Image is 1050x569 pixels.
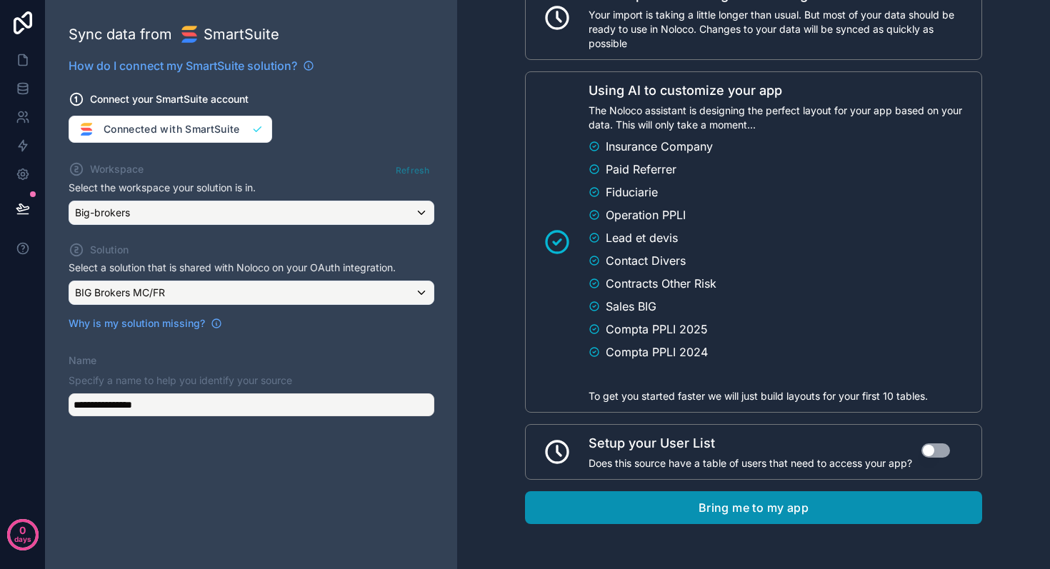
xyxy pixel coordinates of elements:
[75,286,165,300] span: BIG Brokers MC/FR
[606,298,656,315] span: Sales BIG
[606,161,676,178] span: Paid Referrer
[606,343,708,361] span: Compta PPLI 2024
[69,24,172,44] span: Sync data from
[606,321,708,338] span: Compta PPLI 2025
[69,181,434,195] p: Select the workspace your solution is in.
[589,104,973,132] span: The Noloco assistant is designing the perfect layout for your app based on your data. This will o...
[69,201,434,225] button: Big-brokers
[589,433,912,453] span: Setup your User List
[90,162,144,176] span: Workspace
[589,456,912,470] span: Does this source have a table of users that need to access your app?
[606,252,686,269] span: Contact Divers
[19,523,26,538] p: 0
[204,24,279,44] span: SmartSuite
[75,206,130,220] span: Big-brokers
[589,8,973,51] span: Your import is taking a little longer than usual. But most of your data should be ready to use in...
[69,57,297,74] span: How do I connect my SmartSuite solution?
[69,373,434,388] p: Specify a name to help you identify your source
[606,229,678,246] span: Lead et devis
[69,316,205,331] span: Why is my solution missing?
[606,275,716,292] span: Contracts Other Risk
[69,281,434,305] button: BIG Brokers MC/FR
[90,92,249,106] span: Connect your SmartSuite account
[69,353,96,368] label: Name
[90,243,129,257] span: Solution
[606,206,686,223] span: Operation PPLI
[589,81,973,101] span: Using AI to customize your app
[69,316,222,331] a: Why is my solution missing?
[606,138,713,155] span: Insurance Company
[525,491,982,524] button: Bring me to my app
[69,57,314,74] a: How do I connect my SmartSuite solution?
[14,529,31,549] p: days
[69,261,434,275] p: Select a solution that is shared with Noloco on your OAuth integration.
[589,389,973,403] span: To get you started faster we will just build layouts for your first 10 tables.
[606,183,658,201] span: Fiduciarie
[178,23,201,46] img: SmartSuite logo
